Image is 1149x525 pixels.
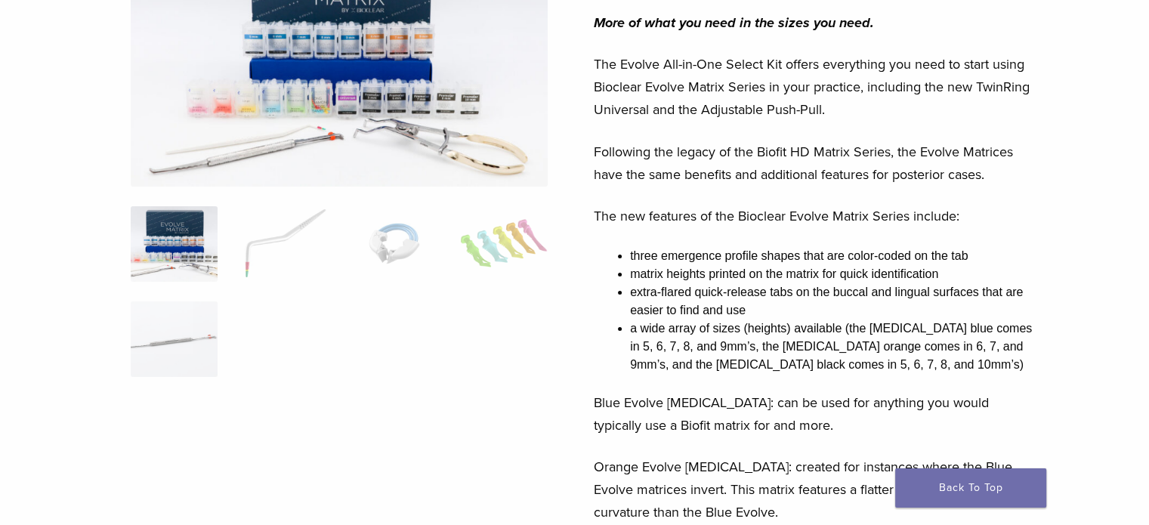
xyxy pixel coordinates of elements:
[630,265,1038,283] li: matrix heights printed on the matrix for quick identification
[594,141,1038,186] p: Following the legacy of the Biofit HD Matrix Series, the Evolve Matrices have the same benefits a...
[131,206,218,282] img: IMG_0457-scaled-e1745362001290-300x300.jpg
[630,283,1038,320] li: extra-flared quick-release tabs on the buccal and lingual surfaces that are easier to find and use
[630,320,1038,374] li: a wide array of sizes (heights) available (the [MEDICAL_DATA] blue comes in 5, 6, 7, 8, and 9mm’s...
[594,205,1038,227] p: The new features of the Bioclear Evolve Matrix Series include:
[594,53,1038,121] p: The Evolve All-in-One Select Kit offers everything you need to start using Bioclear Evolve Matrix...
[630,247,1038,265] li: three emergence profile shapes that are color-coded on the tab
[131,301,218,377] img: Evolve All-in-One Kit - Image 5
[460,206,547,282] img: Evolve All-in-One Kit - Image 4
[594,456,1038,523] p: Orange Evolve [MEDICAL_DATA]: created for instances where the Blue Evolve matrices invert. This m...
[240,206,327,282] img: Evolve All-in-One Kit - Image 2
[351,206,437,282] img: Evolve All-in-One Kit - Image 3
[594,391,1038,437] p: Blue Evolve [MEDICAL_DATA]: can be used for anything you would typically use a Biofit matrix for ...
[594,14,874,31] i: More of what you need in the sizes you need.
[895,468,1046,508] a: Back To Top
